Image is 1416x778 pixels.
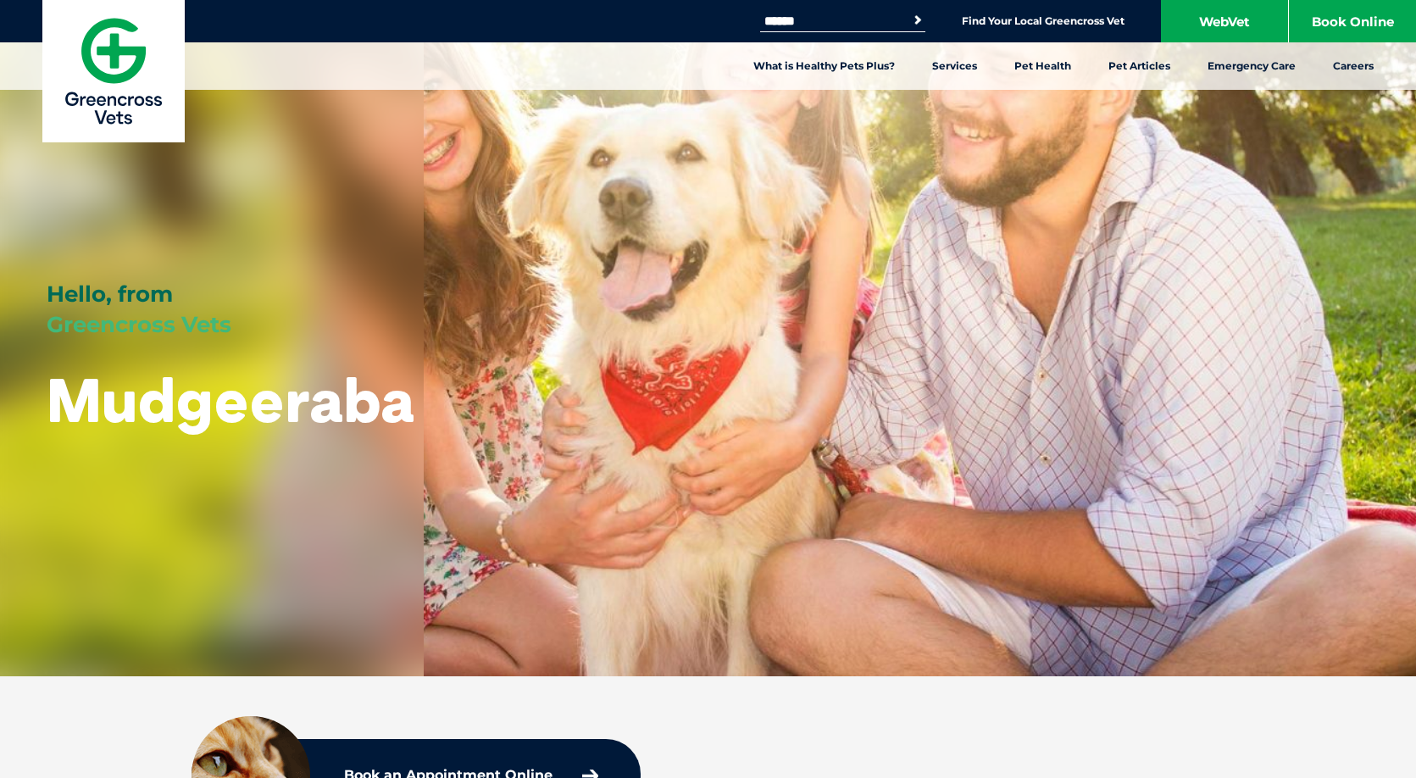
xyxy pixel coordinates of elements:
button: Search [909,12,926,29]
a: Careers [1314,42,1392,90]
a: Pet Health [996,42,1090,90]
span: Hello, from [47,281,173,308]
span: Greencross Vets [47,311,231,338]
a: Pet Articles [1090,42,1189,90]
a: Emergency Care [1189,42,1314,90]
a: Find Your Local Greencross Vet [962,14,1124,28]
h1: Mudgeeraba [47,366,414,433]
a: What is Healthy Pets Plus? [735,42,913,90]
a: Services [913,42,996,90]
